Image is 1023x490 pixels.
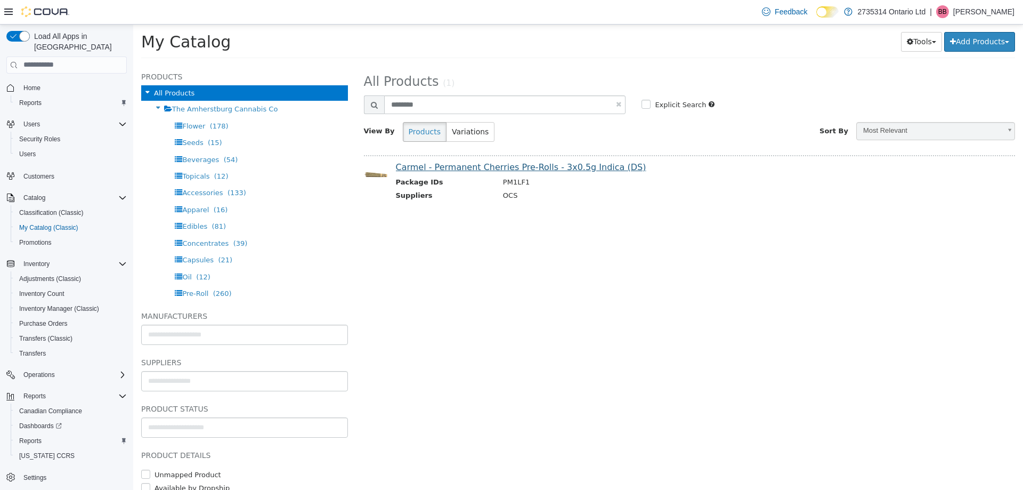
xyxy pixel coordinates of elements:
a: Transfers [15,347,50,360]
span: Feedback [775,6,807,17]
span: Operations [23,371,55,379]
span: (260) [80,265,99,273]
th: Package IDs [263,152,362,166]
td: PM1LF1 [362,152,858,166]
h5: Suppliers [8,332,215,344]
button: Users [19,118,44,131]
span: Concentrates [49,215,95,223]
span: Inventory Manager (Classic) [15,302,127,315]
button: Classification (Classic) [11,205,131,220]
p: 2735314 Ontario Ltd [858,5,926,18]
span: Users [19,118,127,131]
p: | [930,5,932,18]
span: Reports [19,390,127,403]
a: [US_STATE] CCRS [15,449,79,462]
button: Security Roles [11,132,131,147]
span: Flower [49,98,72,106]
img: Cova [21,6,69,17]
button: Add Products [811,7,882,27]
span: Dashboards [15,420,127,432]
span: Reports [23,392,46,400]
span: (133) [94,164,113,172]
button: Inventory [19,258,54,270]
span: (16) [80,181,95,189]
span: (12) [81,148,95,156]
input: Dark Mode [816,6,839,18]
span: Security Roles [19,135,60,143]
span: Users [15,148,127,160]
span: Capsules [49,231,80,239]
button: Variations [313,98,361,117]
span: BB [938,5,947,18]
span: Home [23,84,40,92]
span: Pre-Roll [49,265,75,273]
a: Canadian Compliance [15,405,86,417]
a: Carmel - Permanent Cherries Pre-Rolls - 3x0.5g Indica (DS) [263,138,513,148]
span: (178) [77,98,95,106]
span: (54) [91,131,105,139]
span: Classification (Classic) [19,208,84,217]
span: (81) [78,198,93,206]
button: Home [2,80,131,95]
span: Purchase Orders [19,319,68,328]
a: Settings [19,471,51,484]
span: View By [231,102,262,110]
span: My Catalog (Classic) [19,223,78,232]
button: Canadian Compliance [11,404,131,419]
a: Home [19,82,45,94]
span: Promotions [15,236,127,249]
a: Classification (Classic) [15,206,88,219]
a: Inventory Count [15,287,69,300]
span: Customers [19,169,127,182]
a: Promotions [15,236,56,249]
span: Promotions [19,238,52,247]
a: Security Roles [15,133,64,146]
a: Dashboards [11,419,131,433]
a: Dashboards [15,420,66,432]
span: Classification (Classic) [15,206,127,219]
span: Transfers (Classic) [15,332,127,345]
a: Transfers (Classic) [15,332,77,345]
button: Catalog [2,190,131,205]
img: 150 [231,138,255,162]
button: Transfers [11,346,131,361]
span: Catalog [19,191,127,204]
td: OCS [362,166,858,179]
span: Customers [23,172,54,181]
span: Reports [15,97,127,109]
th: Suppliers [263,166,362,179]
span: All Products [21,65,61,73]
span: Oil [49,248,58,256]
label: Available by Dropship [19,459,96,469]
span: Purchase Orders [15,317,127,330]
span: Inventory [23,260,50,268]
span: Apparel [49,181,76,189]
button: Reports [11,95,131,110]
span: Security Roles [15,133,127,146]
a: Inventory Manager (Classic) [15,302,103,315]
span: Transfers [19,349,46,358]
span: Transfers (Classic) [19,334,72,343]
span: Reports [19,437,42,445]
button: Reports [11,433,131,448]
small: (1) [310,54,321,63]
div: Brodie Baker [936,5,949,18]
span: All Products [231,50,306,65]
span: Settings [19,471,127,484]
a: Reports [15,435,46,447]
span: Canadian Compliance [19,407,82,415]
button: Inventory [2,256,131,271]
label: Explicit Search [519,75,573,86]
span: Load All Apps in [GEOGRAPHIC_DATA] [30,31,127,52]
span: Reports [15,435,127,447]
a: Adjustments (Classic) [15,272,85,285]
span: Users [23,120,40,128]
span: Adjustments (Classic) [19,275,81,283]
a: Feedback [758,1,811,22]
span: Seeds [49,114,70,122]
span: Operations [19,368,127,381]
label: Unmapped Product [19,445,88,456]
button: Customers [2,168,131,183]
h5: Product Details [8,424,215,437]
